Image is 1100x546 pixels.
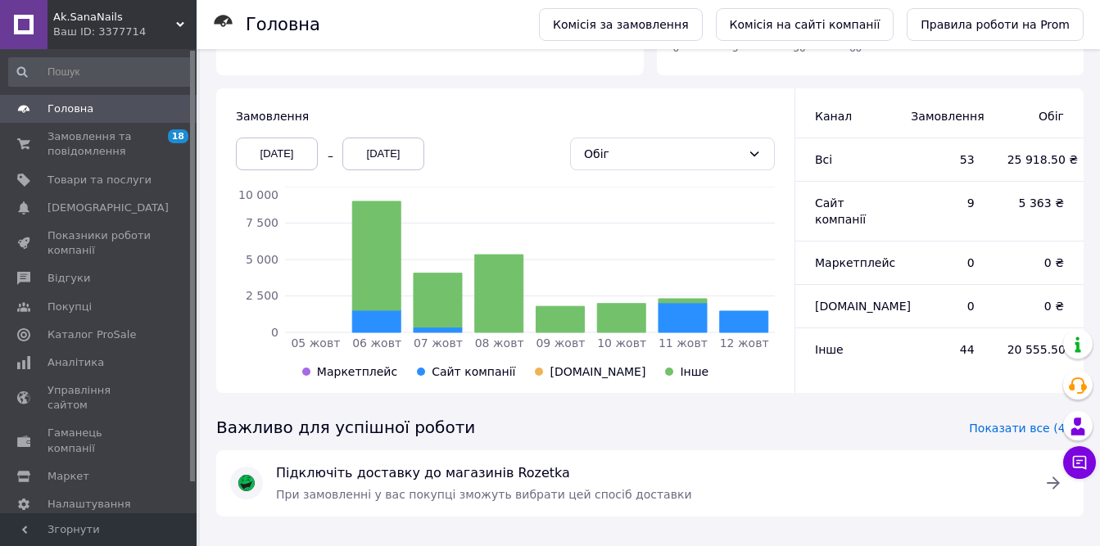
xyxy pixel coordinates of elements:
span: 44 [911,341,974,358]
a: Комісія за замовлення [539,8,703,41]
span: Налаштування [48,497,131,512]
span: Маркетплейс [317,365,397,378]
input: Пошук [8,57,193,87]
tspan: 08 жовт [475,336,524,350]
span: Замовлення [236,110,309,123]
tspan: 7 500 [246,216,278,229]
span: Каталог ProSale [48,327,136,342]
span: 0 [911,255,974,271]
button: Чат з покупцем [1063,446,1096,479]
span: Інше [815,343,844,356]
span: Товари та послуги [48,173,152,187]
span: 0 ₴ [1007,255,1064,271]
tspan: 07 жовт [414,336,463,350]
tspan: 5 000 [246,253,278,266]
span: Замовлення [911,108,974,124]
span: Покупці [48,300,92,314]
tspan: 05 жовт [291,336,340,350]
span: Замовлення та повідомлення [48,129,152,159]
span: [DEMOGRAPHIC_DATA] [48,201,169,215]
a: Підключіть доставку до магазинів RozetkaПри замовленні у вас покупці зможуть вибрати цей спосіб д... [216,450,1084,517]
tspan: 0 [271,326,278,339]
span: Маркетплейс [815,256,895,269]
span: Гаманець компанії [48,426,152,455]
a: Комісія на сайті компанії [716,8,894,41]
span: Канал [815,110,852,123]
span: Всi [815,153,832,166]
span: 25 918.50 ₴ [1007,151,1064,168]
tspan: 11 жовт [659,336,708,350]
span: Головна [48,102,93,116]
span: 5 363 ₴ [1007,195,1064,211]
span: Показати все (4) [969,420,1070,436]
span: 20 555.50 ₴ [1007,341,1064,358]
span: [DOMAIN_NAME] [550,365,645,378]
span: 0 [911,298,974,314]
span: Сайт компанії [815,196,866,226]
div: Обіг [584,145,741,163]
div: [DATE] [236,138,318,170]
span: Відгуки [48,271,90,286]
span: 53 [911,151,974,168]
span: Підключіть доставку до магазинів Rozetka [276,464,1024,483]
tspan: 10 жовт [597,336,646,350]
span: Аналітика [48,355,104,370]
span: Ak.SanaNails [53,10,176,25]
span: 18 [168,129,188,143]
span: [DOMAIN_NAME] [815,300,911,313]
span: Маркет [48,469,89,484]
span: При замовленні у вас покупці зможуть вибрати цей спосіб доставки [276,488,692,501]
span: Обіг [1007,108,1064,124]
span: Сайт компанії [432,365,515,378]
tspan: 2 500 [246,289,278,302]
span: Управління сайтом [48,383,152,413]
div: [DATE] [342,138,424,170]
tspan: 09 жовт [536,336,585,350]
span: 9 [911,195,974,211]
tspan: 06 жовт [352,336,401,350]
a: Правила роботи на Prom [907,8,1084,41]
span: Показники роботи компанії [48,228,152,258]
span: Важливо для успішної роботи [216,416,475,440]
div: Ваш ID: 3377714 [53,25,197,39]
span: 0 ₴ [1007,298,1064,314]
span: Інше [680,365,708,378]
h1: Головна [246,15,320,34]
tspan: 10 000 [238,188,278,201]
tspan: 12 жовт [720,336,769,350]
